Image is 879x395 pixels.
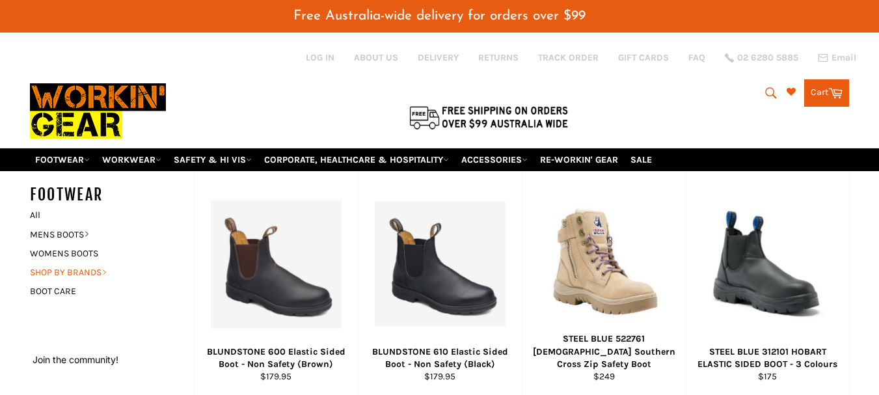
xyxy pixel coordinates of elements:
[366,346,513,371] div: BLUNDSTONE 610 Elastic Sided Boot - Non Safety (Black)
[23,225,181,244] a: MENS BOOTS
[688,51,705,64] a: FAQ
[375,202,506,327] img: BLUNDSTONE 610 Elastic Sided Boot - Non Safety - Workin Gear
[818,53,856,63] a: Email
[407,103,570,131] img: Flat $9.95 shipping Australia wide
[23,282,181,301] a: BOOT CARE
[725,53,798,62] a: 02 6280 5885
[30,74,166,148] img: Workin Gear leaders in Workwear, Safety Boots, PPE, Uniforms. Australia's No.1 in Workwear
[306,52,334,63] a: Log in
[23,263,181,282] a: SHOP BY BRANDS
[804,79,849,107] a: Cart
[97,148,167,171] a: WORKWEAR
[30,184,194,206] h5: FOOTWEAR
[293,9,586,23] span: Free Australia-wide delivery for orders over $99
[694,346,841,371] div: STEEL BLUE 312101 HOBART ELASTIC SIDED BOOT - 3 Colours
[832,53,856,62] span: Email
[33,354,118,365] button: Join the community!
[202,370,349,383] div: $179.95
[202,346,349,371] div: BLUNDSTONE 600 Elastic Sided Boot - Non Safety (Brown)
[694,370,841,383] div: $175
[530,370,677,383] div: $249
[530,333,677,370] div: STEEL BLUE 522761 [DEMOGRAPHIC_DATA] Southern Cross Zip Safety Boot
[354,51,398,64] a: ABOUT US
[539,198,669,329] img: STEEL BLUE 522761 Ladies Southern Cross Zip Safety Boot - Workin Gear
[535,148,623,171] a: RE-WORKIN' GEAR
[478,51,519,64] a: RETURNS
[737,53,798,62] span: 02 6280 5885
[211,200,342,328] img: BLUNDSTONE 600 Elastic Sided Boot - Non Safety (Brown) - Workin Gear
[23,206,194,225] a: All
[703,206,833,322] img: STEEL BLUE 312101 HOBART ELASTIC SIDED BOOT - Workin' Gear
[538,51,599,64] a: TRACK ORDER
[618,51,669,64] a: GIFT CARDS
[366,370,513,383] div: $179.95
[30,148,95,171] a: FOOTWEAR
[23,244,181,263] a: WOMENS BOOTS
[625,148,657,171] a: SALE
[169,148,257,171] a: SAFETY & HI VIS
[456,148,533,171] a: ACCESSORIES
[418,51,459,64] a: DELIVERY
[259,148,454,171] a: CORPORATE, HEALTHCARE & HOSPITALITY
